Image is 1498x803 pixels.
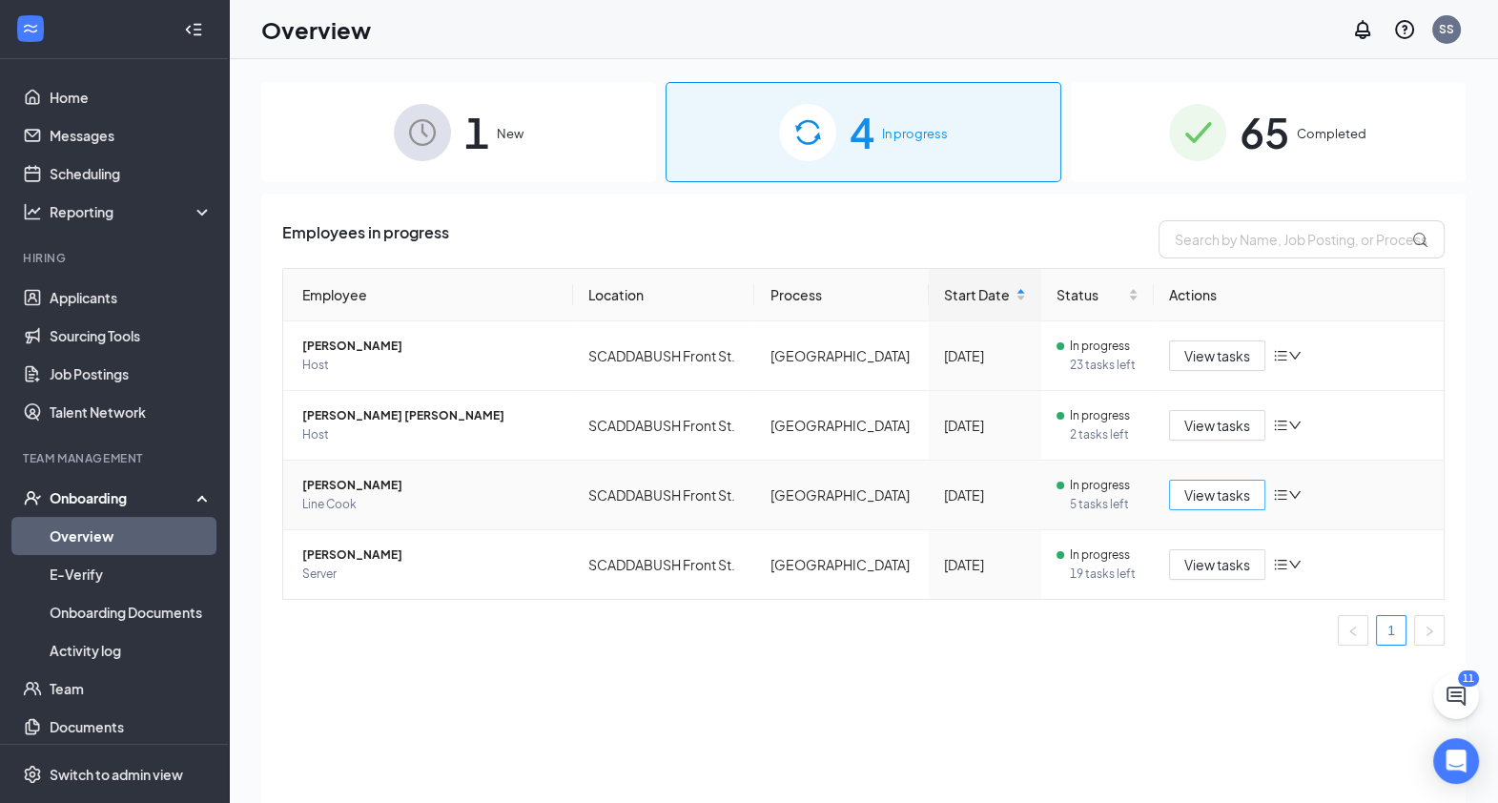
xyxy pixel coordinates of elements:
[302,356,558,375] span: Host
[944,484,1027,505] div: [DATE]
[1351,18,1374,41] svg: Notifications
[1424,626,1435,637] span: right
[1184,484,1250,505] span: View tasks
[573,321,754,391] td: SCADDABUSH Front St.
[944,284,1013,305] span: Start Date
[302,337,558,356] span: [PERSON_NAME]
[50,555,213,593] a: E-Verify
[23,450,209,466] div: Team Management
[1288,419,1302,432] span: down
[1288,488,1302,502] span: down
[1070,495,1139,514] span: 5 tasks left
[1433,673,1479,719] button: ChatActive
[23,250,209,266] div: Hiring
[261,13,371,46] h1: Overview
[1070,476,1130,495] span: In progress
[1184,554,1250,575] span: View tasks
[50,669,213,708] a: Team
[50,154,213,193] a: Scheduling
[1070,425,1139,444] span: 2 tasks left
[1347,626,1359,637] span: left
[1377,616,1406,645] a: 1
[754,461,928,530] td: [GEOGRAPHIC_DATA]
[50,393,213,431] a: Talent Network
[1169,549,1265,580] button: View tasks
[1240,99,1289,165] span: 65
[50,631,213,669] a: Activity log
[754,321,928,391] td: [GEOGRAPHIC_DATA]
[882,124,948,143] span: In progress
[1070,337,1130,356] span: In progress
[302,546,558,565] span: [PERSON_NAME]
[754,391,928,461] td: [GEOGRAPHIC_DATA]
[50,116,213,154] a: Messages
[50,202,214,221] div: Reporting
[1169,340,1265,371] button: View tasks
[1070,546,1130,565] span: In progress
[1297,124,1366,143] span: Completed
[1169,410,1265,441] button: View tasks
[1070,406,1130,425] span: In progress
[1433,738,1479,784] div: Open Intercom Messenger
[1273,418,1288,433] span: bars
[1414,615,1445,646] li: Next Page
[302,565,558,584] span: Server
[1273,348,1288,363] span: bars
[302,425,558,444] span: Host
[50,488,196,507] div: Onboarding
[464,99,489,165] span: 1
[1169,480,1265,510] button: View tasks
[50,278,213,317] a: Applicants
[1057,284,1124,305] span: Status
[1070,565,1139,584] span: 19 tasks left
[50,355,213,393] a: Job Postings
[23,765,42,784] svg: Settings
[1159,220,1445,258] input: Search by Name, Job Posting, or Process
[754,530,928,599] td: [GEOGRAPHIC_DATA]
[302,495,558,514] span: Line Cook
[1288,349,1302,362] span: down
[1338,615,1368,646] li: Previous Page
[50,593,213,631] a: Onboarding Documents
[944,554,1027,575] div: [DATE]
[1184,415,1250,436] span: View tasks
[754,269,928,321] th: Process
[23,488,42,507] svg: UserCheck
[497,124,523,143] span: New
[50,78,213,116] a: Home
[50,517,213,555] a: Overview
[23,202,42,221] svg: Analysis
[1041,269,1154,321] th: Status
[1393,18,1416,41] svg: QuestionInfo
[1273,557,1288,572] span: bars
[1445,685,1467,708] svg: ChatActive
[184,20,203,39] svg: Collapse
[573,269,754,321] th: Location
[1414,615,1445,646] button: right
[944,415,1027,436] div: [DATE]
[1376,615,1406,646] li: 1
[302,476,558,495] span: [PERSON_NAME]
[944,345,1027,366] div: [DATE]
[1184,345,1250,366] span: View tasks
[850,99,874,165] span: 4
[1458,670,1479,687] div: 11
[573,530,754,599] td: SCADDABUSH Front St.
[50,765,183,784] div: Switch to admin view
[302,406,558,425] span: [PERSON_NAME] [PERSON_NAME]
[573,391,754,461] td: SCADDABUSH Front St.
[1288,558,1302,571] span: down
[283,269,573,321] th: Employee
[50,317,213,355] a: Sourcing Tools
[50,708,213,746] a: Documents
[282,220,449,258] span: Employees in progress
[21,19,40,38] svg: WorkstreamLogo
[573,461,754,530] td: SCADDABUSH Front St.
[1338,615,1368,646] button: left
[1154,269,1444,321] th: Actions
[1273,487,1288,503] span: bars
[1439,21,1454,37] div: SS
[1070,356,1139,375] span: 23 tasks left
